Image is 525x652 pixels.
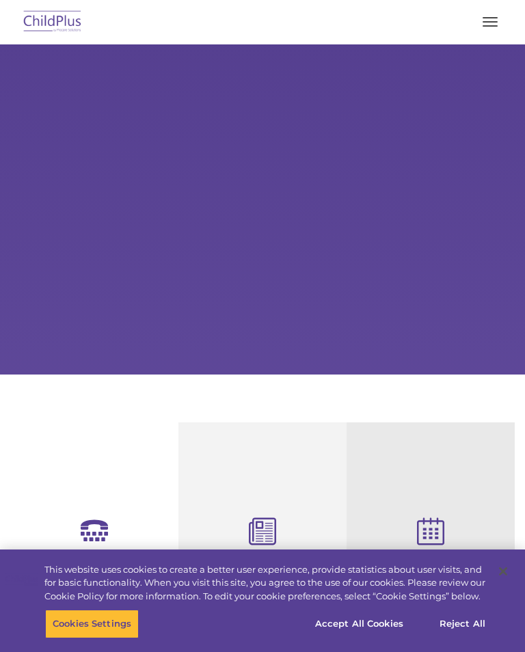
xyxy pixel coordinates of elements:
[21,6,85,38] img: ChildPlus by Procare Solutions
[488,556,518,586] button: Close
[420,610,505,638] button: Reject All
[45,610,139,638] button: Cookies Settings
[44,563,488,603] div: This website uses cookies to create a better user experience, provide statistics about user visit...
[308,610,411,638] button: Accept All Cookies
